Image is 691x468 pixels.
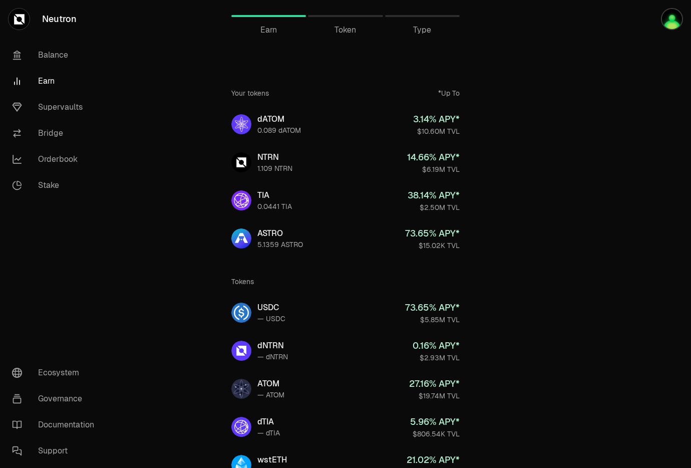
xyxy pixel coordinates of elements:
a: ASTROASTRO5.1359 ASTRO73.65% APY*$15.02K TVL [223,220,468,257]
img: Ted [661,8,683,30]
img: TIA [231,190,251,210]
a: Bridge [4,120,108,146]
div: 27.16 % APY* [409,377,460,391]
img: USDC [231,303,251,323]
a: Balance [4,42,108,68]
div: 21.02 % APY* [407,453,460,467]
div: $5.85M TVL [405,315,460,325]
div: — dTIA [257,428,280,438]
a: NTRNNTRN1.109 NTRN14.66% APY*$6.19M TVL [223,144,468,180]
div: USDC [257,302,285,314]
div: $2.50M TVL [408,202,460,212]
div: dTIA [257,416,280,428]
a: Orderbook [4,146,108,172]
div: $10.60M TVL [413,126,460,136]
div: dNTRN [257,340,288,352]
a: Supervaults [4,94,108,120]
div: $15.02K TVL [405,241,460,251]
div: Tokens [231,277,254,287]
div: — ATOM [257,390,284,400]
a: dNTRNdNTRN— dNTRN0.16% APY*$2.93M TVL [223,333,468,369]
a: Ecosystem [4,360,108,386]
span: Token [334,24,356,36]
a: Stake [4,172,108,198]
div: NTRN [257,151,292,163]
a: dTIAdTIA— dTIA5.96% APY*$806.54K TVL [223,409,468,445]
div: Your tokens [231,88,269,98]
div: 0.0441 TIA [257,201,292,211]
img: ATOM [231,379,251,399]
div: wstETH [257,454,290,466]
div: 73.65 % APY* [405,226,460,241]
div: 0.16 % APY* [413,339,460,353]
div: 1.109 NTRN [257,163,292,173]
a: Documentation [4,412,108,438]
div: $2.93M TVL [413,353,460,363]
div: 38.14 % APY* [408,188,460,202]
span: Earn [260,24,277,36]
div: 0.089 dATOM [257,125,301,135]
div: TIA [257,189,292,201]
div: $19.74M TVL [409,391,460,401]
a: dATOMdATOM0.089 dATOM3.14% APY*$10.60M TVL [223,106,468,142]
div: dATOM [257,113,301,125]
div: — USDC [257,314,285,324]
div: *Up To [438,88,460,98]
div: 3.14 % APY* [413,112,460,126]
div: 73.65 % APY* [405,301,460,315]
div: ASTRO [257,227,303,240]
div: 5.1359 ASTRO [257,240,303,250]
a: Earn [231,4,306,28]
a: USDCUSDC— USDC73.65% APY*$5.85M TVL [223,295,468,331]
div: — dNTRN [257,352,288,362]
div: ATOM [257,378,284,390]
div: 5.96 % APY* [410,415,460,429]
a: TIATIA0.0441 TIA38.14% APY*$2.50M TVL [223,182,468,218]
span: Type [413,24,431,36]
a: Governance [4,386,108,412]
img: NTRN [231,152,251,172]
img: dTIA [231,417,251,437]
img: dATOM [231,114,251,134]
a: ATOMATOM— ATOM27.16% APY*$19.74M TVL [223,371,468,407]
a: Earn [4,68,108,94]
img: dNTRN [231,341,251,361]
div: $806.54K TVL [410,429,460,439]
a: Support [4,438,108,464]
img: ASTRO [231,228,251,249]
div: $6.19M TVL [407,164,460,174]
div: 14.66 % APY* [407,150,460,164]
